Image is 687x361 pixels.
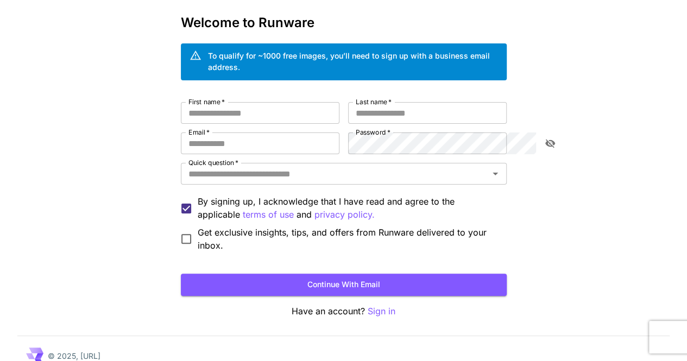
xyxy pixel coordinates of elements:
[368,305,395,318] button: Sign in
[198,195,498,221] p: By signing up, I acknowledge that I have read and agree to the applicable and
[188,97,225,106] label: First name
[208,50,498,73] div: To qualify for ~1000 free images, you’ll need to sign up with a business email address.
[243,208,294,221] p: terms of use
[540,134,560,153] button: toggle password visibility
[314,208,375,221] p: privacy policy.
[488,166,503,181] button: Open
[314,208,375,221] button: By signing up, I acknowledge that I have read and agree to the applicable terms of use and
[243,208,294,221] button: By signing up, I acknowledge that I have read and agree to the applicable and privacy policy.
[188,128,210,137] label: Email
[188,158,238,167] label: Quick question
[356,128,390,137] label: Password
[181,305,507,318] p: Have an account?
[198,226,498,252] span: Get exclusive insights, tips, and offers from Runware delivered to your inbox.
[181,15,507,30] h3: Welcome to Runware
[181,274,507,296] button: Continue with email
[356,97,392,106] label: Last name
